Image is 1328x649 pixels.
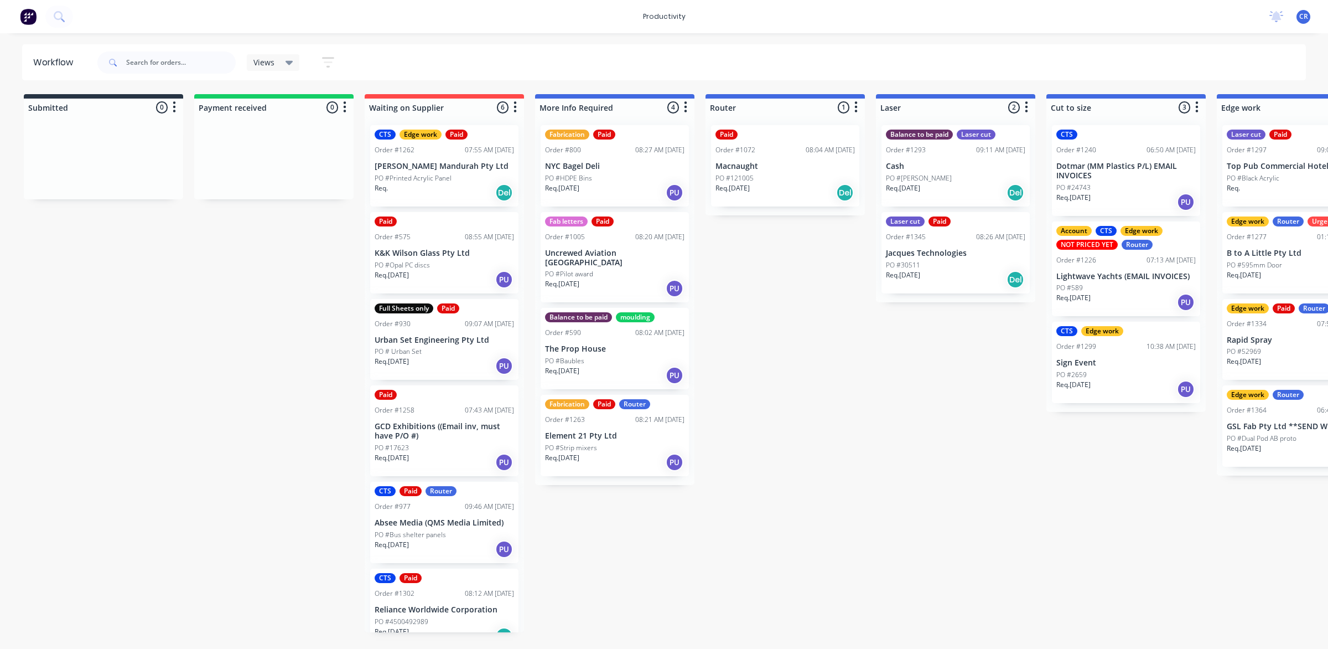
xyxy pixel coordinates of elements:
[976,145,1025,155] div: 09:11 AM [DATE]
[545,249,684,267] p: Uncrewed Aviation [GEOGRAPHIC_DATA]
[465,319,514,329] div: 09:07 AM [DATE]
[545,183,579,193] p: Req. [DATE]
[619,399,650,409] div: Router
[881,125,1030,207] div: Balance to be paidLaser cutOrder #129309:11 AM [DATE]CashPO #[PERSON_NAME]Req.[DATE]Del
[375,540,409,550] p: Req. [DATE]
[1056,226,1092,236] div: Account
[1122,240,1153,250] div: Router
[465,145,514,155] div: 07:55 AM [DATE]
[541,395,689,476] div: FabricationPaidRouterOrder #126308:21 AM [DATE]Element 21 Pty LtdPO #Strip mixersReq.[DATE]PU
[1177,380,1195,398] div: PU
[400,130,442,140] div: Edge work
[1056,145,1096,155] div: Order #1240
[375,530,446,540] p: PO #Bus shelter panels
[1056,370,1087,380] p: PO #2659
[976,232,1025,242] div: 08:26 AM [DATE]
[635,145,684,155] div: 08:27 AM [DATE]
[1227,217,1269,226] div: Edge work
[957,130,995,140] div: Laser cut
[1227,260,1282,270] p: PO #595mm Door
[886,173,952,183] p: PO #[PERSON_NAME]
[545,443,597,453] p: PO #Strip mixers
[375,183,388,193] p: Req.
[545,217,588,226] div: Fab letters
[375,270,409,280] p: Req. [DATE]
[1052,125,1200,216] div: CTSOrder #124006:50 AM [DATE]Dotmar (MM Plastics P/L) EMAIL INVOICESPO #24743Req.[DATE]PU
[375,390,397,400] div: Paid
[545,415,585,425] div: Order #1263
[545,279,579,289] p: Req. [DATE]
[1052,322,1200,403] div: CTSEdge workOrder #129910:38 AM [DATE]Sign EventPO #2659Req.[DATE]PU
[715,183,750,193] p: Req. [DATE]
[541,308,689,389] div: Balance to be paidmouldingOrder #59008:02 AM [DATE]The Prop HousePO #BaublesReq.[DATE]PU
[1056,240,1118,250] div: NOT PRICED YET
[1007,271,1024,289] div: Del
[711,125,859,207] div: PaidOrder #107208:04 AM [DATE]MacnaughtPO #121005Req.[DATE]Del
[375,173,452,183] p: PO #Printed Acrylic Panel
[375,217,397,226] div: Paid
[616,312,655,322] div: moulding
[545,173,592,183] p: PO #HDPE Bins
[635,415,684,425] div: 08:21 AM [DATE]
[886,232,926,242] div: Order #1345
[666,454,683,471] div: PU
[370,212,518,293] div: PaidOrder #57508:55 AM [DATE]K&K Wilson Glass Pty LtdPO #Opal PC discsReq.[DATE]PU
[465,589,514,599] div: 08:12 AM [DATE]
[1273,217,1304,226] div: Router
[1052,222,1200,317] div: AccountCTSEdge workNOT PRICED YETRouterOrder #122607:13 AM [DATE]Lightwave Yachts (EMAIL INVOICES...
[806,145,855,155] div: 08:04 AM [DATE]
[1081,326,1123,336] div: Edge work
[1056,326,1077,336] div: CTS
[33,56,79,69] div: Workflow
[20,8,37,25] img: Factory
[375,518,514,528] p: Absee Media (QMS Media Limited)
[545,269,593,279] p: PO #Pilot award
[1177,193,1195,211] div: PU
[495,540,513,558] div: PU
[375,605,514,615] p: Reliance Worldwide Corporation
[400,573,422,583] div: Paid
[465,232,514,242] div: 08:55 AM [DATE]
[886,162,1025,171] p: Cash
[886,260,920,270] p: PO #30511
[836,184,854,202] div: Del
[635,328,684,338] div: 08:02 AM [DATE]
[545,145,581,155] div: Order #800
[375,486,396,496] div: CTS
[545,431,684,441] p: Element 21 Pty Ltd
[1056,162,1196,181] p: Dotmar (MM Plastics P/L) EMAIL INVOICES
[545,162,684,171] p: NYC Bagel Deli
[1056,255,1096,265] div: Order #1226
[666,280,683,297] div: PU
[1227,405,1267,415] div: Order #1364
[375,303,433,313] div: Full Sheets only
[1007,184,1024,202] div: Del
[375,336,514,345] p: Urban Set Engineering Pty Ltd
[126,51,236,74] input: Search for orders...
[1227,183,1240,193] p: Req.
[1227,347,1261,357] p: PO #52969
[715,145,755,155] div: Order #1072
[375,162,514,171] p: [PERSON_NAME] Mandurah Pty Ltd
[1227,319,1267,329] div: Order #1334
[375,573,396,583] div: CTS
[1227,444,1261,454] p: Req. [DATE]
[545,356,584,366] p: PO #Baubles
[1227,357,1261,367] p: Req. [DATE]
[1227,232,1267,242] div: Order #1277
[375,617,428,627] p: PO #4500492989
[375,145,414,155] div: Order #1262
[545,328,581,338] div: Order #590
[253,56,274,68] span: Views
[592,217,614,226] div: Paid
[1120,226,1163,236] div: Edge work
[465,405,514,415] div: 07:43 AM [DATE]
[1056,183,1091,193] p: PO #24743
[495,271,513,289] div: PU
[593,130,615,140] div: Paid
[437,303,459,313] div: Paid
[465,502,514,512] div: 09:46 AM [DATE]
[445,130,468,140] div: Paid
[666,367,683,384] div: PU
[637,8,691,25] div: productivity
